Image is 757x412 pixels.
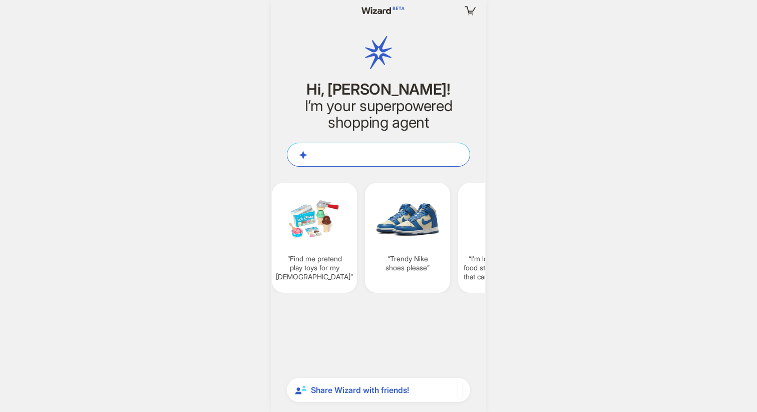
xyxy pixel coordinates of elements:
[287,378,470,402] div: Share Wizard with friends!
[369,189,446,246] img: Trendy%20Nike%20shoes%20please-499f93c8.png
[276,254,353,282] q: Find me pretend play toys for my [DEMOGRAPHIC_DATA]
[287,98,470,131] h2: I’m your superpowered shopping agent
[458,183,543,293] div: I’m looking for glass food storage containers that can go in the oven
[365,183,450,293] div: Trendy Nike shoes please
[311,385,454,395] span: Share Wizard with friends!
[369,254,446,272] q: Trendy Nike shoes please
[462,254,539,282] q: I’m looking for glass food storage containers that can go in the oven
[287,81,470,98] h1: Hi, [PERSON_NAME]!
[276,189,353,246] img: Find%20me%20pretend%20play%20toys%20for%20my%203yr%20old-5ad6069d.png
[462,189,539,246] img: I'm%20looking%20for%20glass%20food%20storage%20containers%20that%20can%20go%20in%20the%20oven-8aa...
[272,183,357,293] div: Find me pretend play toys for my [DEMOGRAPHIC_DATA]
